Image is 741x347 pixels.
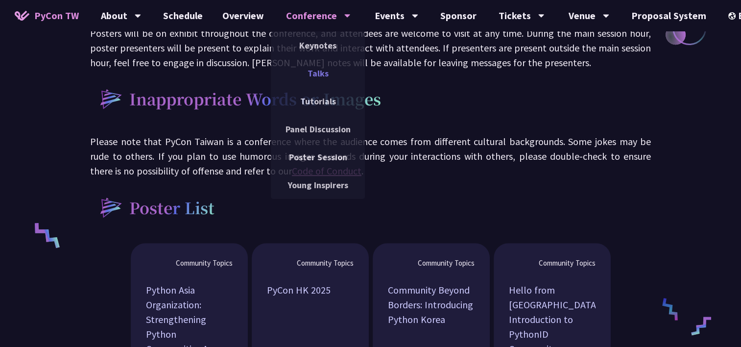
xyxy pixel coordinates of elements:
[728,12,738,20] img: Locale Icon
[90,134,651,178] p: Please note that PyCon Taiwan is a conference where the audience comes from different cultural ba...
[271,118,365,141] a: Panel Discussion
[15,11,29,21] img: Home icon of PyCon TW 2025
[146,258,233,268] div: Community Topics
[129,87,381,110] h2: Inappropriate Words or Images
[90,188,129,225] img: heading-bullet
[388,258,475,268] div: Community Topics
[271,62,365,85] a: Talks
[271,34,365,57] a: Keynotes
[267,258,354,268] div: Community Topics
[90,26,651,70] p: Posters will be on exhibit throughout the conference, and attendees are welcome to visit at any t...
[34,8,79,23] span: PyCon TW
[271,90,365,113] a: Tutorials
[271,173,365,197] a: Young Inspirers
[90,80,129,117] img: heading-bullet
[509,258,596,268] div: Community Topics
[5,3,89,28] a: PyCon TW
[129,196,215,219] h2: Poster List
[271,146,365,169] a: Poster Session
